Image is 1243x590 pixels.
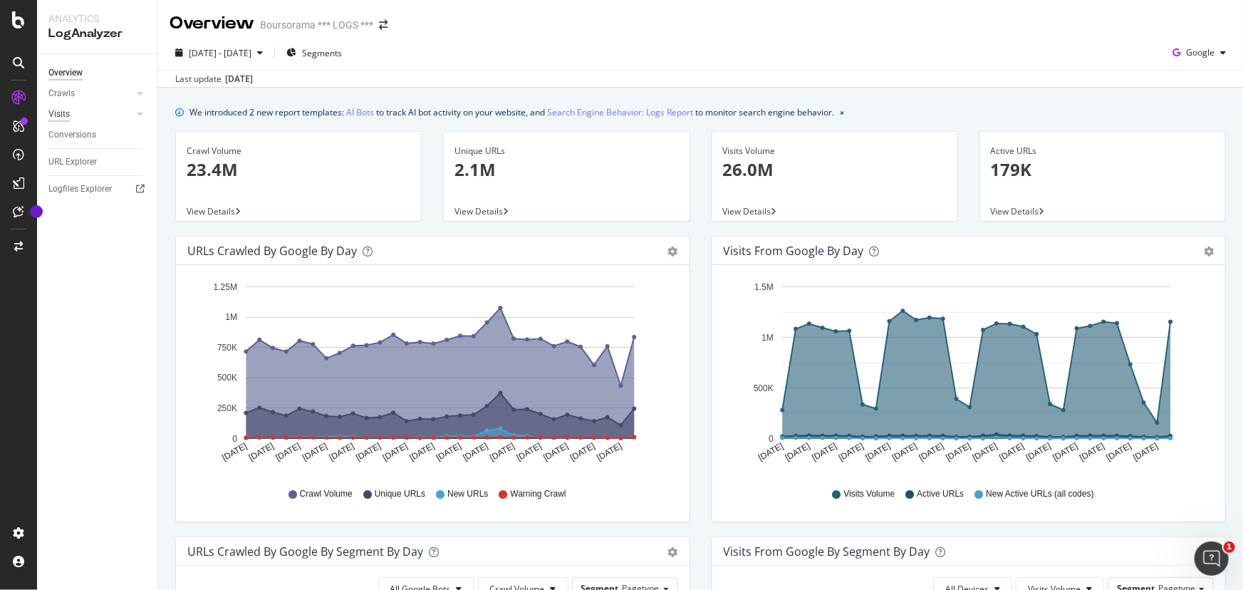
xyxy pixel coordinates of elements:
[187,157,410,182] p: 23.4M
[756,441,785,463] text: [DATE]
[48,107,70,122] div: Visits
[381,441,410,463] text: [DATE]
[1224,542,1235,553] span: 1
[189,105,834,120] div: We introduced 2 new report templates: to track AI bot activity on your website, and to monitor se...
[515,441,544,463] text: [DATE]
[48,107,133,122] a: Visits
[1195,542,1229,576] iframe: Intercom live chat
[1186,46,1215,58] span: Google
[170,41,269,64] button: [DATE] - [DATE]
[547,105,693,120] a: Search Engine Behavior: Logs Report
[723,145,947,157] div: Visits Volume
[997,441,1026,463] text: [DATE]
[302,47,342,59] span: Segments
[187,145,410,157] div: Crawl Volume
[214,282,237,292] text: 1.25M
[48,182,147,197] a: Logfiles Explorer
[917,441,945,463] text: [DATE]
[541,441,570,463] text: [DATE]
[48,155,97,170] div: URL Explorer
[1131,441,1160,463] text: [DATE]
[48,86,75,101] div: Crawls
[454,145,678,157] div: Unique URLs
[175,73,253,86] div: Last update
[48,66,147,81] a: Overview
[668,247,678,257] div: gear
[435,441,463,463] text: [DATE]
[187,244,357,258] div: URLs Crawled by Google by day
[596,441,624,463] text: [DATE]
[1024,441,1053,463] text: [DATE]
[488,441,516,463] text: [DATE]
[810,441,838,463] text: [DATE]
[723,157,947,182] p: 26.0M
[511,488,566,500] span: Warning Crawl
[48,182,112,197] div: Logfiles Explorer
[48,128,147,143] a: Conversions
[462,441,490,463] text: [DATE]
[991,205,1039,217] span: View Details
[1078,441,1106,463] text: [DATE]
[48,155,147,170] a: URL Explorer
[301,441,329,463] text: [DATE]
[844,488,895,500] span: Visits Volume
[944,441,972,463] text: [DATE]
[217,373,237,383] text: 500K
[454,205,503,217] span: View Details
[1051,441,1079,463] text: [DATE]
[175,105,1226,120] div: info banner
[1105,441,1133,463] text: [DATE]
[48,128,96,143] div: Conversions
[991,157,1215,182] p: 179K
[225,73,253,86] div: [DATE]
[379,20,388,30] div: arrow-right-arrow-left
[1167,41,1232,64] button: Google
[724,276,1210,475] svg: A chart.
[48,26,146,42] div: LogAnalyzer
[783,441,811,463] text: [DATE]
[407,441,436,463] text: [DATE]
[225,313,237,323] text: 1M
[232,434,237,444] text: 0
[328,441,356,463] text: [DATE]
[187,544,423,559] div: URLs Crawled by Google By Segment By Day
[48,66,83,81] div: Overview
[724,244,864,258] div: Visits from Google by day
[187,276,673,475] svg: A chart.
[48,11,146,26] div: Analytics
[354,441,383,463] text: [DATE]
[837,441,865,463] text: [DATE]
[836,102,848,123] button: close banner
[30,205,43,218] div: Tooltip anchor
[454,157,678,182] p: 2.1M
[189,47,251,59] span: [DATE] - [DATE]
[769,434,774,444] text: 0
[48,86,133,101] a: Crawls
[217,403,237,413] text: 250K
[971,441,999,463] text: [DATE]
[986,488,1093,500] span: New Active URLs (all codes)
[754,282,774,292] text: 1.5M
[863,441,892,463] text: [DATE]
[281,41,348,64] button: Segments
[724,544,930,559] div: Visits from Google By Segment By Day
[170,11,254,36] div: Overview
[346,105,374,120] a: AI Bots
[247,441,276,463] text: [DATE]
[274,441,303,463] text: [DATE]
[220,441,249,463] text: [DATE]
[375,488,425,500] span: Unique URLs
[991,145,1215,157] div: Active URLs
[187,205,235,217] span: View Details
[447,488,488,500] span: New URLs
[668,547,678,557] div: gear
[917,488,964,500] span: Active URLs
[217,343,237,353] text: 750K
[890,441,919,463] text: [DATE]
[300,488,353,500] span: Crawl Volume
[568,441,597,463] text: [DATE]
[761,333,774,343] text: 1M
[723,205,771,217] span: View Details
